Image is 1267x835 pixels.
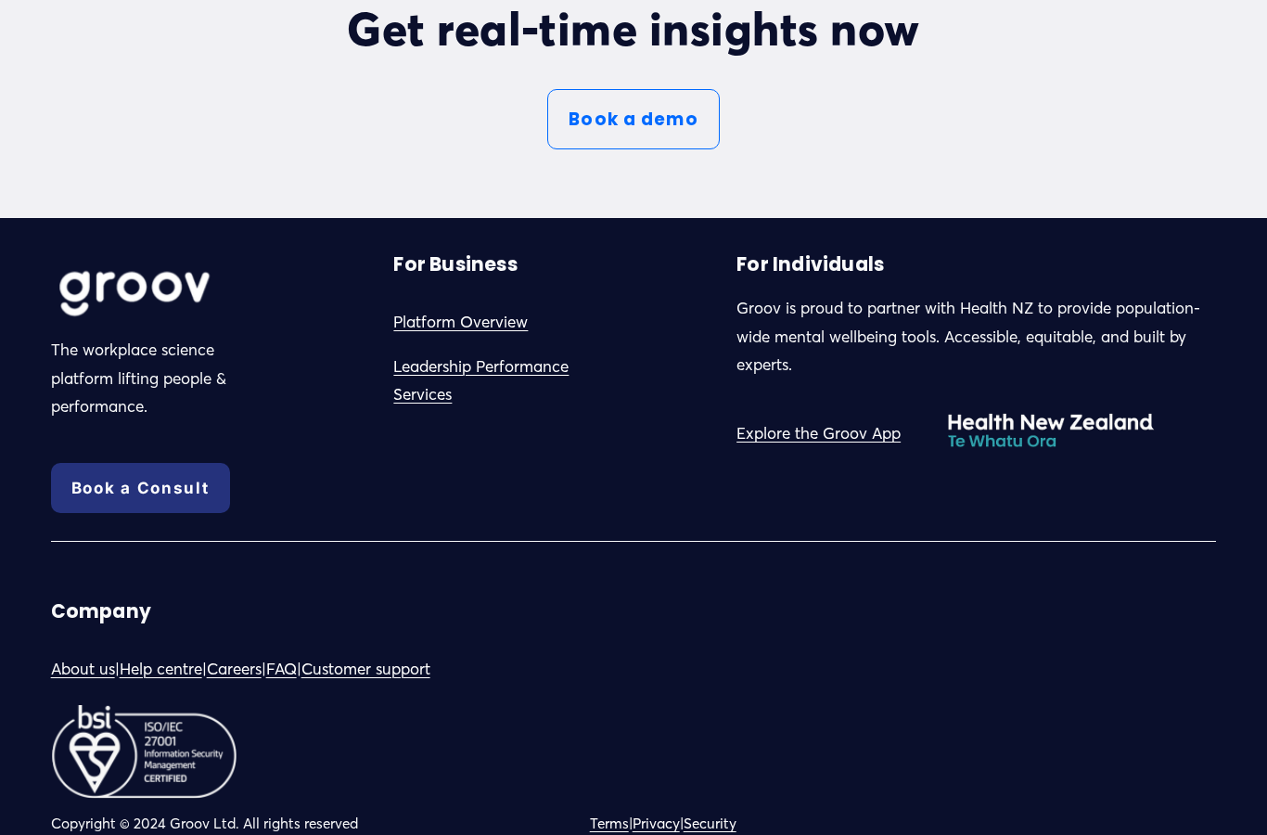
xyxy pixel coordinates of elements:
[207,655,262,684] a: Careers
[51,598,151,624] strong: Company
[120,655,202,684] a: Help centre
[51,463,230,513] a: Book a Consult
[736,294,1216,379] p: Groov is proud to partner with Health NZ to provide population-wide mental wellbeing tools. Acces...
[301,655,430,684] a: Customer support
[51,655,115,684] a: About us
[393,251,517,277] strong: For Business
[51,336,237,421] p: The workplace science platform lifting people & performance.
[736,251,884,277] strong: For Individuals
[266,655,297,684] a: FAQ
[736,419,901,448] a: Explore the Groov App
[393,308,528,337] a: Platform Overview
[51,655,629,684] p: | | | |
[197,2,1071,58] h2: Get real-time insights now
[393,353,628,409] a: Leadership Performance Services
[547,89,720,149] a: Book a demo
